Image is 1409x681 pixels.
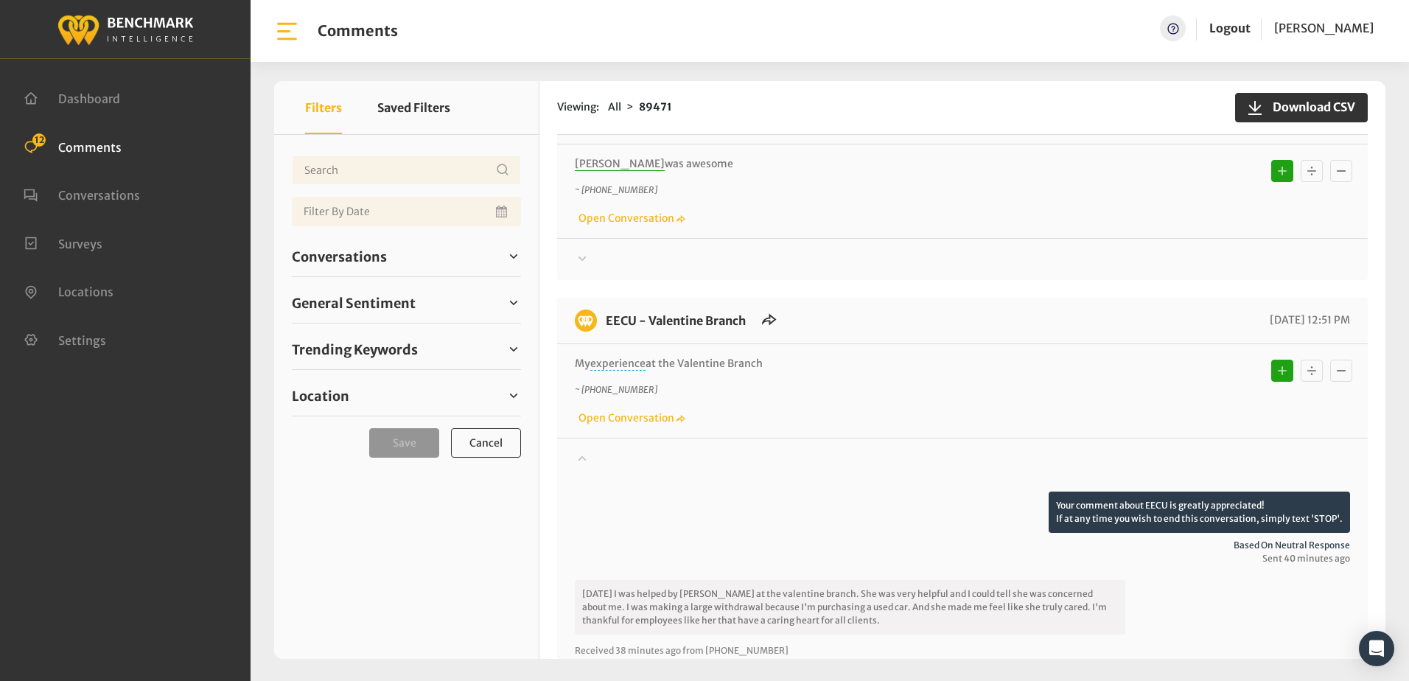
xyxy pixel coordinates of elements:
a: Logout [1209,21,1251,35]
a: Surveys [24,235,102,250]
span: Sent 40 minutes ago [575,552,1350,565]
button: Open Calendar [493,197,512,226]
button: Saved Filters [377,81,450,134]
p: [DATE] I was helped by [PERSON_NAME] at the valentine branch. She was very helpful and I could te... [575,580,1125,635]
strong: 89471 [639,100,672,113]
span: Comments [58,139,122,154]
a: Open Conversation [575,212,685,225]
a: Conversations [292,245,521,268]
a: Settings [24,332,106,346]
span: [PERSON_NAME] [1274,21,1374,35]
span: from [PHONE_NUMBER] [682,645,789,656]
span: Conversations [58,188,140,203]
span: Locations [58,284,113,299]
a: Trending Keywords [292,338,521,360]
span: All [608,100,621,113]
span: [DATE] 12:51 PM [1266,313,1350,326]
a: Dashboard [24,90,120,105]
a: Comments 12 [24,139,122,153]
span: Based on neutral response [575,539,1350,552]
img: benchmark [575,310,597,332]
span: Trending Keywords [292,340,418,360]
h1: Comments [318,22,398,40]
div: Basic example [1268,156,1356,186]
a: EECU - Valentine Branch [606,313,746,328]
span: General Sentiment [292,293,416,313]
span: Settings [58,332,106,347]
i: ~ [PHONE_NUMBER] [575,384,657,395]
input: Username [292,156,521,185]
span: Location [292,386,349,406]
span: 12 [32,133,46,147]
h6: EECU - Valentine Branch [597,310,755,332]
span: experience [590,357,646,371]
a: Open Conversation [575,411,685,425]
span: Surveys [58,236,102,251]
p: My at the Valentine Branch [575,356,1156,371]
span: Conversations [292,247,387,267]
a: Conversations [24,186,140,201]
p: Your comment about EECU is greatly appreciated! If at any time you wish to end this conversation,... [1049,492,1350,533]
a: Location [292,385,521,407]
p: was awesome [575,156,1156,172]
span: 38 minutes ago [615,645,681,656]
a: [PERSON_NAME] [1274,15,1374,41]
div: Open Intercom Messenger [1359,631,1394,666]
div: Basic example [1268,356,1356,385]
img: bar [274,18,300,44]
span: [PERSON_NAME] [575,157,665,171]
button: Filters [305,81,342,134]
input: Date range input field [292,197,521,226]
span: Received [575,645,614,656]
i: ~ [PHONE_NUMBER] [575,184,657,195]
button: Cancel [451,428,521,458]
img: benchmark [57,11,194,47]
a: General Sentiment [292,292,521,314]
a: Logout [1209,15,1251,41]
span: Viewing: [557,99,599,115]
a: Locations [24,283,113,298]
button: Download CSV [1235,93,1368,122]
span: Dashboard [58,91,120,106]
span: Download CSV [1264,98,1355,116]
